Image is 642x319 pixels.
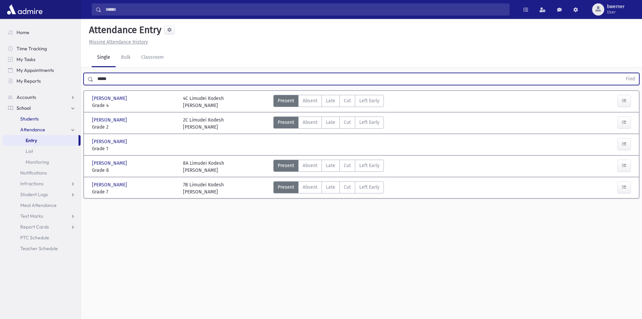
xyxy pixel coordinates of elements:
span: Students [20,116,39,122]
span: Present [278,162,294,169]
span: Absent [303,184,317,191]
a: List [3,146,81,157]
span: Infractions [20,181,43,187]
span: Left Early [359,184,379,191]
span: Late [326,119,335,126]
span: User [607,9,624,15]
a: Entry [3,135,79,146]
span: Absent [303,162,317,169]
span: Cut [344,97,351,104]
a: Report Cards [3,221,81,232]
a: Classroom [136,48,169,67]
span: Absent [303,119,317,126]
a: Infractions [3,178,81,189]
span: Accounts [17,94,36,100]
a: Notifications [3,167,81,178]
span: [PERSON_NAME] [92,181,128,188]
span: School [17,105,31,111]
span: Home [17,29,29,35]
span: Present [278,119,294,126]
div: 8A Limudei Kodesh [PERSON_NAME] [183,160,224,174]
span: Late [326,184,335,191]
span: List [26,148,33,154]
span: [PERSON_NAME] [92,138,128,145]
input: Search [101,3,509,16]
span: [PERSON_NAME] [92,95,128,102]
span: Grade 2 [92,124,176,131]
span: Test Marks [20,213,43,219]
span: Entry [26,137,37,143]
span: Present [278,97,294,104]
a: Accounts [3,92,81,103]
span: Present [278,184,294,191]
span: Student Logs [20,191,48,197]
div: AttTypes [273,95,384,109]
a: Meal Attendance [3,200,81,211]
img: AdmirePro [5,3,44,16]
a: PTC Schedule [3,232,81,243]
div: 2C Limudei Kodesh [PERSON_NAME] [183,116,224,131]
a: Home [3,27,81,38]
span: Meal Attendance [20,202,57,208]
div: 4C Limudei Kodesh [PERSON_NAME] [183,95,224,109]
span: My Appointments [17,67,54,73]
a: My Reports [3,76,81,86]
span: Grade 8 [92,167,176,174]
span: Late [326,162,335,169]
span: Report Cards [20,224,49,230]
a: Bulk [116,48,136,67]
a: School [3,103,81,113]
span: Left Early [359,119,379,126]
span: Grade 1 [92,145,176,152]
div: AttTypes [273,160,384,174]
span: Grade 4 [92,102,176,109]
span: Late [326,97,335,104]
a: Teacher Schedule [3,243,81,254]
a: My Appointments [3,65,81,76]
a: Test Marks [3,211,81,221]
a: Student Logs [3,189,81,200]
a: Missing Attendance History [86,39,148,45]
span: Left Early [359,162,379,169]
a: Time Tracking [3,43,81,54]
span: [PERSON_NAME] [92,160,128,167]
u: Missing Attendance History [89,39,148,45]
span: Teacher Schedule [20,245,58,251]
span: Attendance [20,127,45,133]
span: My Reports [17,78,41,84]
span: My Tasks [17,56,35,62]
span: Notifications [20,170,47,176]
span: bwerner [607,4,624,9]
a: Attendance [3,124,81,135]
span: PTC Schedule [20,235,49,241]
div: AttTypes [273,116,384,131]
button: Find [622,73,639,85]
span: Cut [344,162,351,169]
a: My Tasks [3,54,81,65]
span: [PERSON_NAME] [92,116,128,124]
div: AttTypes [273,181,384,195]
span: Grade 7 [92,188,176,195]
a: Monitoring [3,157,81,167]
a: Single [92,48,116,67]
span: Cut [344,184,351,191]
span: Monitoring [26,159,49,165]
span: Left Early [359,97,379,104]
h5: Attendance Entry [86,24,161,36]
a: Students [3,113,81,124]
span: Absent [303,97,317,104]
div: 7B Limudei Kodesh [PERSON_NAME] [183,181,224,195]
span: Time Tracking [17,46,47,52]
span: Cut [344,119,351,126]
